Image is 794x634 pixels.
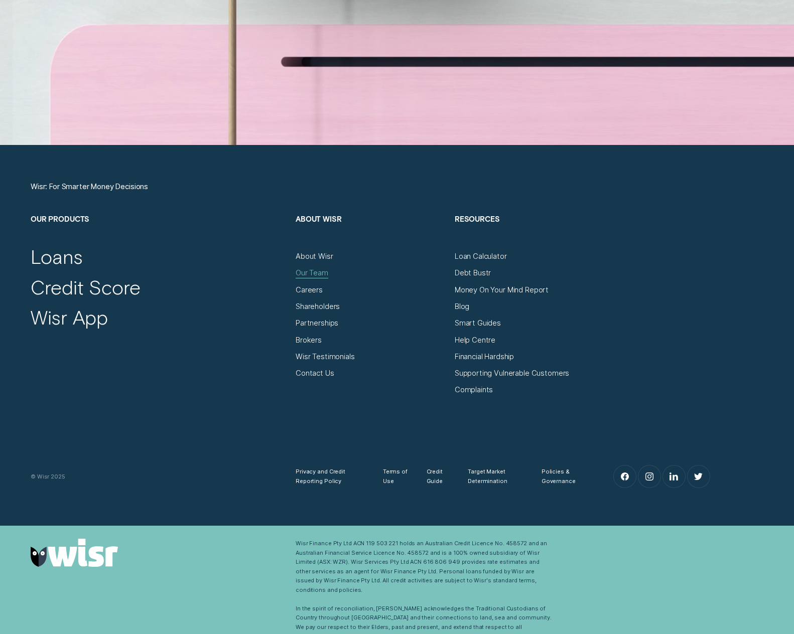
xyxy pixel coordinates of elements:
[296,252,333,261] a: About Wisr
[296,467,366,486] a: Privacy and Credit Reporting Policy
[688,465,710,488] a: Twitter
[455,214,604,252] h2: Resources
[296,285,323,294] a: Careers
[455,268,491,277] a: Debt Bustr
[296,214,445,252] h2: About Wisr
[455,352,514,361] a: Financial Hardship
[383,467,410,486] a: Terms of Use
[468,467,524,486] a: Target Market Determination
[296,268,328,277] a: Our Team
[542,467,588,486] a: Policies & Governance
[31,182,148,191] a: Wisr: For Smarter Money Decisions
[663,465,685,488] a: LinkedIn
[31,539,118,566] img: Wisr
[455,319,501,328] a: Smart Guides
[455,385,493,394] a: Complaints
[31,214,287,252] h2: Our Products
[26,472,291,481] div: © Wisr 2025
[31,244,83,268] a: Loans
[638,465,660,488] a: Instagram
[455,336,495,345] a: Help Centre
[614,465,636,488] a: Facebook
[455,285,549,294] a: Money On Your Mind Report
[455,369,569,378] a: Supporting Vulnerable Customers
[296,336,322,345] a: Brokers
[296,302,340,311] a: Shareholders
[455,302,469,311] a: Blog
[427,467,451,486] a: Credit Guide
[296,319,338,328] a: Partnerships
[31,275,141,299] a: Credit Score
[455,252,507,261] a: Loan Calculator
[296,352,355,361] a: Wisr Testimonials
[296,369,334,378] a: Contact Us
[31,305,108,329] a: Wisr App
